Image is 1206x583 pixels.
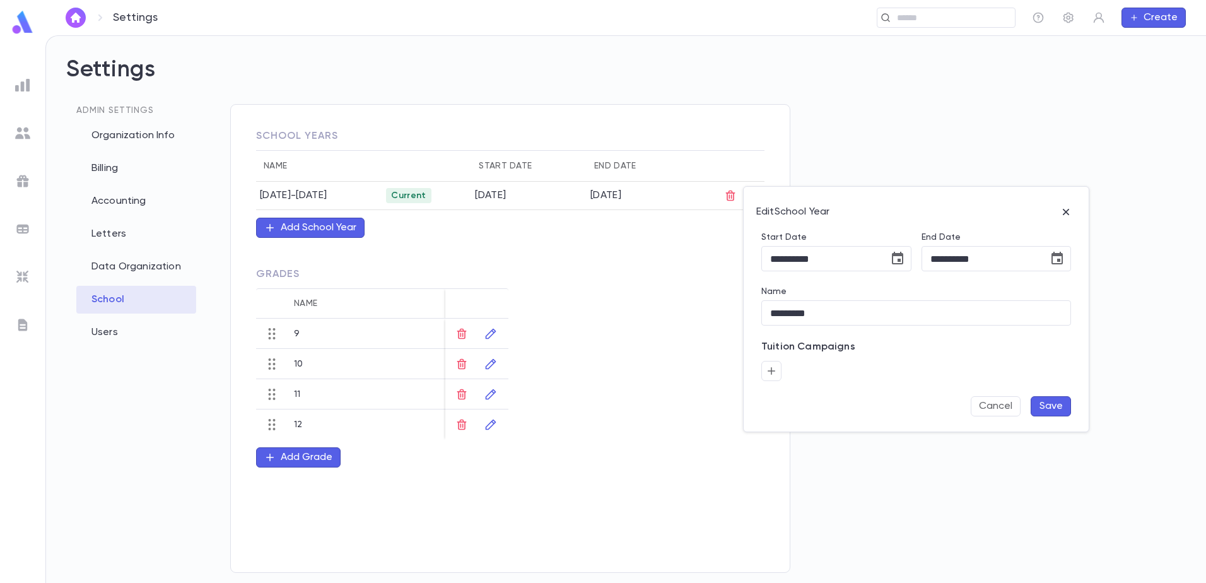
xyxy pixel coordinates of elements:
[756,206,829,218] p: Edit School Year
[761,286,787,297] label: Name
[761,341,855,361] p: Tuition Campaigns
[761,232,911,242] label: Start Date
[1045,246,1070,271] button: Choose date, selected date is Jul 30, 2026
[971,396,1021,416] button: Cancel
[1031,396,1071,416] button: Save
[885,246,910,271] button: Choose date, selected date is Sep 1, 2025
[922,232,1072,242] label: End Date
